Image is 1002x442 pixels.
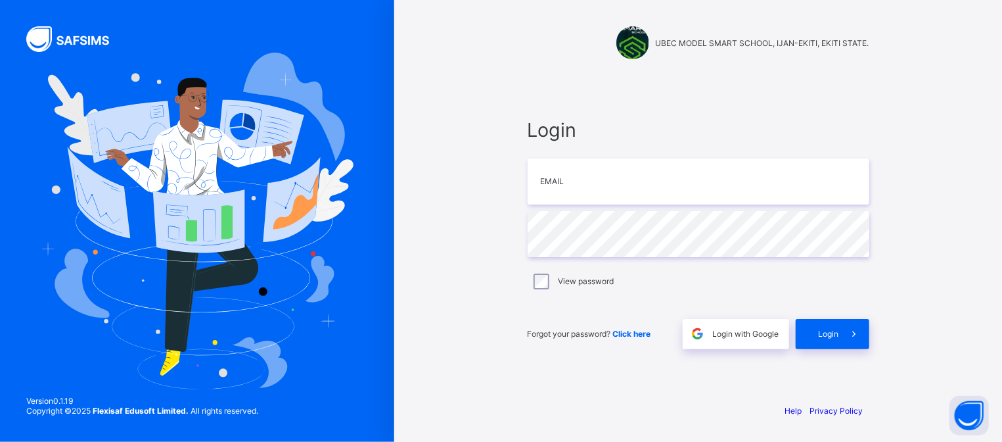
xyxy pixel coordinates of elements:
[93,406,189,416] strong: Flexisaf Edusoft Limited.
[26,406,258,416] span: Copyright © 2025 All rights reserved.
[819,329,839,339] span: Login
[41,53,353,389] img: Hero Image
[785,406,802,416] a: Help
[690,326,705,341] img: google.396cfc9801f0270233282035f929180a.svg
[713,329,779,339] span: Login with Google
[613,329,651,339] a: Click here
[558,276,614,286] label: View password
[528,118,869,141] span: Login
[656,38,869,48] span: UBEC MODEL SMART SCHOOL, IJAN-EKITI, EKITI STATE.
[26,26,125,52] img: SAFSIMS Logo
[528,329,651,339] span: Forgot your password?
[949,396,989,435] button: Open asap
[26,396,258,406] span: Version 0.1.19
[810,406,863,416] a: Privacy Policy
